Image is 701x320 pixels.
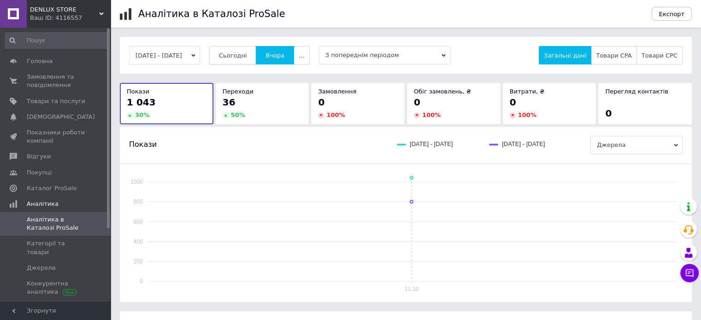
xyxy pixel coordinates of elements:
span: Категорії та товари [27,239,85,256]
span: 30 % [135,111,149,118]
button: Сьогодні [209,46,257,64]
button: Експорт [652,7,692,21]
span: Покази [129,140,157,150]
span: Конкурентна аналітика [27,279,85,296]
button: Товари CPA [591,46,636,64]
button: Товари CPC [636,46,683,64]
span: Показники роботи компанії [27,128,85,145]
button: Загальні дані [539,46,591,64]
button: Чат з покупцем [680,264,699,282]
span: ... [299,52,304,59]
h1: Аналітика в Каталозі ProSale [138,8,285,19]
span: Сьогодні [219,52,247,59]
span: Загальні дані [544,52,586,59]
span: Обіг замовлень, ₴ [414,88,471,95]
span: Експорт [659,11,685,17]
span: 0 [318,97,324,108]
span: [DEMOGRAPHIC_DATA] [27,113,95,121]
span: Витрати, ₴ [510,88,545,95]
span: 100 % [422,111,441,118]
span: Покупці [27,169,52,177]
span: Товари CPC [642,52,677,59]
span: Замовлення та повідомлення [27,73,85,89]
text: 200 [134,258,143,265]
input: Пошук [5,32,109,49]
span: Перегляд контактів [605,88,668,95]
text: 400 [134,239,143,245]
span: Джерела [27,264,55,272]
span: 100 % [518,111,536,118]
span: З попереднім періодом [319,46,450,64]
span: Вчора [265,52,284,59]
span: Каталог ProSale [27,184,77,192]
text: 1000 [130,179,143,185]
span: 36 [223,97,236,108]
span: 0 [605,108,612,119]
span: Головна [27,57,53,65]
span: Товари CPA [596,52,631,59]
span: 100 % [326,111,345,118]
text: 11.10 [405,286,418,292]
span: 1 043 [127,97,156,108]
span: Відгуки [27,152,51,161]
span: 50 % [231,111,245,118]
span: Замовлення [318,88,356,95]
span: 0 [510,97,516,108]
text: 800 [134,198,143,205]
div: Ваш ID: 4116557 [30,14,111,22]
span: Аналітика [27,200,59,208]
button: [DATE] - [DATE] [129,46,200,64]
button: ... [294,46,309,64]
span: Джерела [590,136,683,154]
span: Переходи [223,88,253,95]
span: Товари та послуги [27,97,85,105]
span: 0 [414,97,420,108]
span: Покази [127,88,149,95]
button: Вчора [256,46,294,64]
text: 0 [140,278,143,285]
span: Аналітика в Каталозі ProSale [27,215,85,232]
span: DENLUX STORE [30,6,99,14]
text: 600 [134,219,143,225]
